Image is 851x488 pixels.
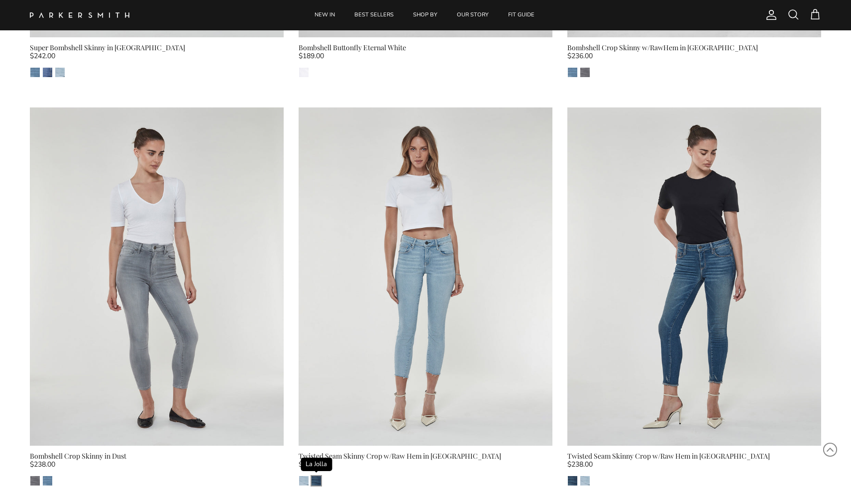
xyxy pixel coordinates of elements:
a: Bombshell Crop Skinny w/RawHem in [GEOGRAPHIC_DATA] $236.00 LagunaDust [567,42,821,78]
div: Bombshell Buttonfly Eternal White [299,42,552,53]
a: Eternal White [299,67,309,78]
span: $242.00 [30,51,55,62]
div: Bombshell Crop Skinny in Dust [30,451,284,462]
a: Laguna [42,476,53,486]
span: $189.00 [299,51,324,62]
div: Super Bombshell Skinny in [GEOGRAPHIC_DATA] [30,42,284,53]
span: $238.00 [567,459,593,470]
a: Malibu [55,67,65,78]
img: Laguna [30,68,40,77]
a: Brentwood [42,67,53,78]
img: Malibu [580,476,590,486]
a: Malibu [580,476,590,486]
span: $236.00 [567,51,593,62]
img: Dust [580,68,590,77]
a: Super Bombshell Skinny in [GEOGRAPHIC_DATA] $242.00 LagunaBrentwoodMalibu [30,42,284,78]
span: $238.00 [299,459,324,470]
span: La Jolla [301,458,332,471]
img: Malibu [299,476,309,486]
div: Twisted Seam Skinny Crop w/Raw Hem in [GEOGRAPHIC_DATA] [567,451,821,462]
a: La Jolla [311,476,321,486]
img: Laguna [568,68,577,77]
img: Brentwood [43,68,52,77]
img: Laguna [43,476,52,486]
img: Parker Smith [30,12,129,18]
img: La Jolla [568,476,577,486]
img: Malibu [55,68,65,77]
a: Laguna [567,67,578,78]
a: Laguna [30,67,40,78]
svg: Scroll to Top [823,442,838,457]
img: Eternal White [299,68,309,77]
a: Dust [580,67,590,78]
img: Dust [30,476,40,486]
div: Bombshell Crop Skinny w/RawHem in [GEOGRAPHIC_DATA] [567,42,821,53]
span: $238.00 [30,459,55,470]
a: Account [761,9,777,21]
div: Twisted Seam Skinny Crop w/Raw Hem in [GEOGRAPHIC_DATA] [299,451,552,462]
a: Bombshell Buttonfly Eternal White $189.00 Eternal White [299,42,552,78]
a: Twisted Seam Skinny Crop w/Raw Hem in [GEOGRAPHIC_DATA] $238.00 La JollaMalibu [567,451,821,486]
a: Twisted Seam Skinny Crop w/Raw Hem in [GEOGRAPHIC_DATA] $238.00 MalibuLa Jolla [299,451,552,486]
img: La Jolla [312,476,321,486]
a: Bombshell Crop Skinny in Dust $238.00 DustLaguna [30,451,284,486]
